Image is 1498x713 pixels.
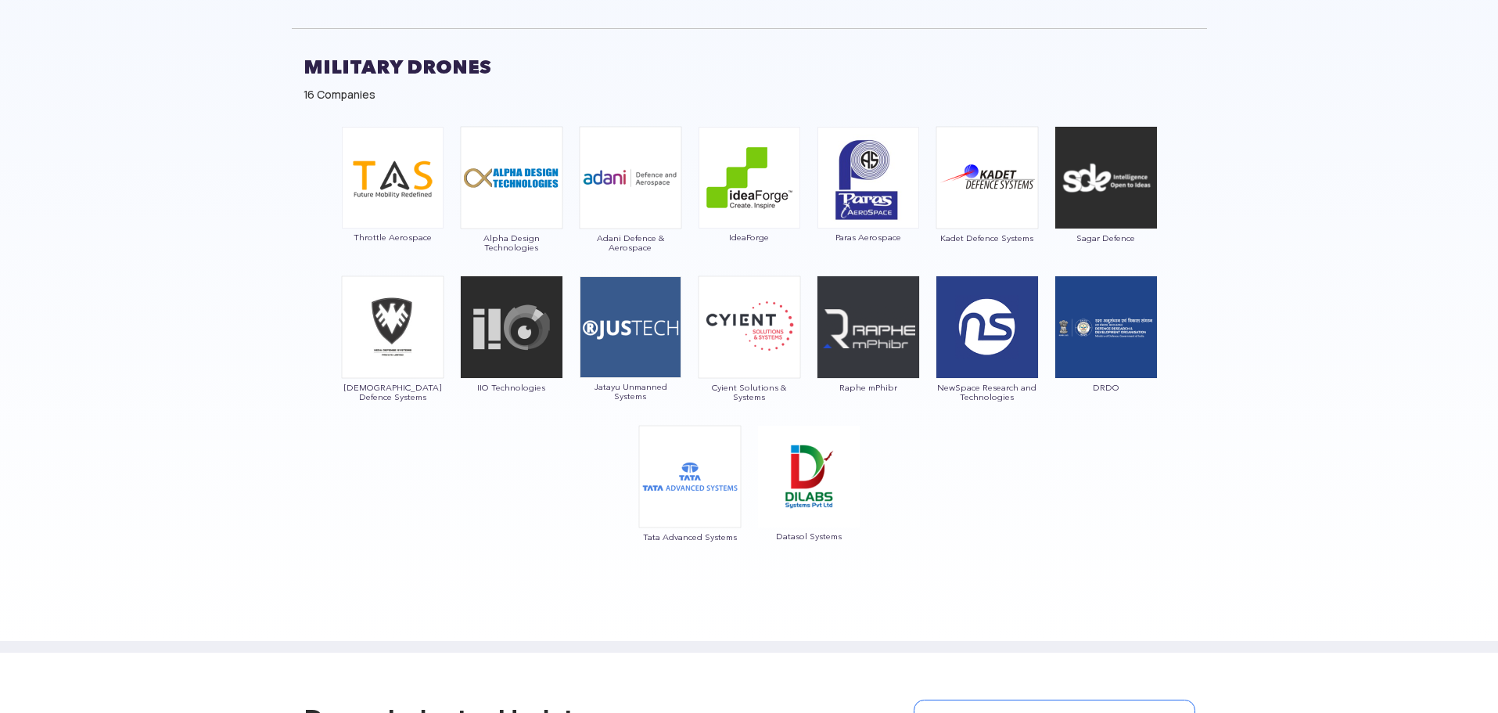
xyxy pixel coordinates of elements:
img: ic_jatayu.png [580,276,681,378]
span: Sagar Defence [1054,233,1158,243]
a: Sagar Defence [1054,170,1158,243]
a: IIO Technologies [460,319,563,392]
img: ic_Alpha%20Design%20Technologies.png [460,126,563,229]
img: ic_ideaforge.png [699,127,800,229]
h2: Military Drones [304,48,1195,87]
span: Cyient Solutions & Systems [698,383,801,402]
span: Kadet Defence Systems [936,233,1039,243]
span: NewSpace Research and Technologies [936,383,1039,402]
img: ic_DRDO1.png [1054,275,1158,379]
img: ic_Tata%20Advanced%20Systems.png [638,425,742,528]
img: ic_NewSpace%20Research%20and%20Technologies.png [936,275,1039,379]
a: Paras Aerospace [817,170,920,242]
a: Adani Defence & Aerospace [579,170,682,252]
img: ic_Cyient%20Solutions%20&%20Systems.png [698,275,801,379]
a: Throttle Aerospace [341,170,444,242]
a: DRDO [1054,319,1158,392]
span: IIO Technologies [460,383,563,392]
a: IdeaForge [698,170,801,242]
img: ic_IIO%20Technologies.png [460,275,563,379]
img: img_datasol.png [758,426,860,528]
img: ic_Veda%20Defence%20Systems.png [341,275,444,379]
span: Paras Aerospace [817,232,920,242]
span: Throttle Aerospace [341,232,444,242]
span: [DEMOGRAPHIC_DATA] Defence Systems [341,383,444,402]
img: ic_Kadet%20Defence%20Systems.png [936,126,1039,229]
img: ic_Sagar%20Defence.png [1054,126,1158,229]
span: Raphe mPhibr [817,383,920,392]
span: IdeaForge [698,232,801,242]
span: Alpha Design Technologies [460,233,563,252]
img: ic_throttle.png [342,127,444,229]
span: DRDO [1054,383,1158,392]
img: ic_Raphe%20mPhibr.png [817,275,920,379]
a: Cyient Solutions & Systems [698,319,801,402]
a: Kadet Defence Systems [936,170,1039,243]
span: Tata Advanced Systems [638,532,742,542]
a: Jatayu Unmanned Systems [579,319,682,401]
span: Datasol Systems [757,531,860,541]
span: Adani Defence & Aerospace [579,233,682,252]
a: NewSpace Research and Technologies [936,319,1039,402]
a: Alpha Design Technologies [460,170,563,252]
img: ic_paras.png [817,127,919,229]
a: Tata Advanced Systems [638,469,742,542]
img: ic_Adani%20Defence%20&%20Aerospace.png [579,126,682,229]
div: 16 Companies [304,87,1195,103]
a: Raphe mPhibr [817,319,920,392]
span: Jatayu Unmanned Systems [579,382,682,401]
a: Datasol Systems [757,469,860,541]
